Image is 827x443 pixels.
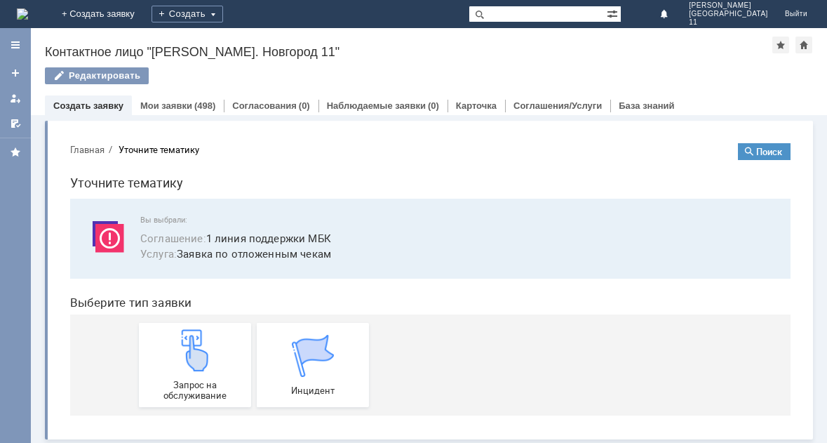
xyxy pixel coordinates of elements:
[795,37,812,53] div: Сделать домашней страницей
[607,6,621,20] span: Расширенный поиск
[45,45,772,59] div: Контактное лицо "[PERSON_NAME]. Новгород 11"
[233,203,275,245] img: get067d4ba7cf7247ad92597448b2db9300
[17,8,28,20] a: Перейти на домашнюю страницу
[80,191,192,275] a: Запрос на обслуживание
[53,100,123,111] a: Создать заявку
[327,100,426,111] a: Наблюдаемые заявки
[619,100,674,111] a: База знаний
[11,11,46,24] button: Главная
[152,6,223,22] div: Создать
[115,197,157,239] img: get23c147a1b4124cbfa18e19f2abec5e8f
[81,114,715,130] span: Заявка по отложенным чекам
[4,87,27,110] a: Мои заявки
[11,41,732,61] h1: Уточните тематику
[513,100,602,111] a: Соглашения/Услуги
[456,100,497,111] a: Карточка
[689,18,768,27] span: 11
[198,191,310,275] a: Инцидент
[81,98,272,114] button: Соглашение:1 линия поддержки МБК
[689,10,768,18] span: [GEOGRAPHIC_DATA]
[194,100,215,111] div: (498)
[202,253,306,264] span: Инцидент
[84,248,188,269] span: Запрос на обслуживание
[11,164,732,178] header: Выберите тип заявки
[679,11,732,28] button: Поиск
[28,84,70,126] img: svg%3E
[232,100,297,111] a: Согласования
[17,8,28,20] img: logo
[81,99,147,113] span: Соглашение :
[299,100,310,111] div: (0)
[689,1,768,10] span: [PERSON_NAME]
[428,100,439,111] div: (0)
[4,62,27,84] a: Создать заявку
[140,100,192,111] a: Мои заявки
[81,84,715,93] span: Вы выбрали:
[772,37,789,53] div: Добавить в избранное
[60,13,140,23] div: Уточните тематику
[4,112,27,135] a: Мои согласования
[81,114,118,128] span: Услуга :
